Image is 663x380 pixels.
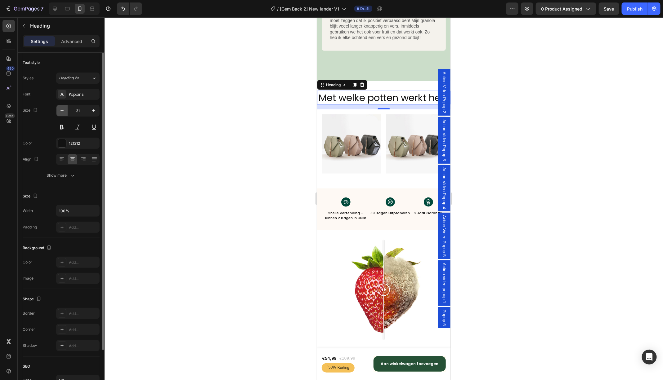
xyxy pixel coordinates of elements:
[604,6,614,11] span: Save
[23,155,40,164] div: Align
[23,295,43,303] div: Shape
[59,75,79,81] span: Heading 2*
[622,2,648,15] button: Publish
[56,205,99,216] input: Auto
[23,259,32,265] div: Color
[23,192,39,201] div: Size
[23,91,30,97] div: Font
[61,38,82,45] p: Advanced
[361,6,370,11] span: Draft
[541,6,582,12] span: 0 product assigned
[23,311,35,316] div: Border
[24,180,34,189] img: gempages_520044515554231245-c1a48699-d085-4770-a290-dc041f055f46.svg
[69,343,98,349] div: Add...
[23,170,100,181] button: Show more
[23,224,37,230] div: Padding
[97,193,125,198] p: 2 jaar garantie
[69,225,98,230] div: Add...
[8,193,49,198] p: snelle verzending –
[2,2,46,15] button: 7
[69,141,98,146] div: 121212
[6,66,15,71] div: 450
[8,65,25,70] div: Heading
[317,17,450,380] iframe: Design area
[23,343,37,348] div: Shadow
[54,193,93,198] p: 30 dagen uitproberen
[599,2,619,15] button: Save
[23,276,34,281] div: Image
[280,6,339,12] span: [Gem Back 2] New lander V1
[536,2,596,15] button: 0 product assigned
[30,22,97,29] p: Heading
[8,198,49,203] p: binnen 2 dagen in huis!
[23,60,40,65] div: Text style
[277,6,279,12] span: /
[5,113,15,118] div: Beta
[23,244,53,252] div: Background
[47,172,76,179] div: Show more
[23,208,33,214] div: Width
[69,276,98,281] div: Add...
[69,92,98,97] div: Poppins
[642,350,657,365] div: Open Intercom Messenger
[107,180,116,189] img: gempages_520044515554231245-02da08da-0726-4ab1-90e9-ae2bcbfd32bf.svg
[23,327,35,332] div: Corner
[41,5,43,12] p: 7
[23,106,39,115] div: Size
[69,97,128,156] img: image_demo.jpg
[56,73,100,84] button: Heading 2*
[23,75,34,81] div: Styles
[69,311,98,316] div: Add...
[23,140,32,146] div: Color
[31,38,48,45] p: Settings
[69,327,98,333] div: Add...
[5,97,64,156] img: image_demo.jpg
[69,260,98,265] div: Add...
[117,2,142,15] div: Undo/Redo
[627,6,643,12] div: Publish
[23,364,30,369] div: SEO
[69,180,78,189] img: gempages_520044515554231245-8c65e446-c6ab-47fe-a845-1601077e3127.svg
